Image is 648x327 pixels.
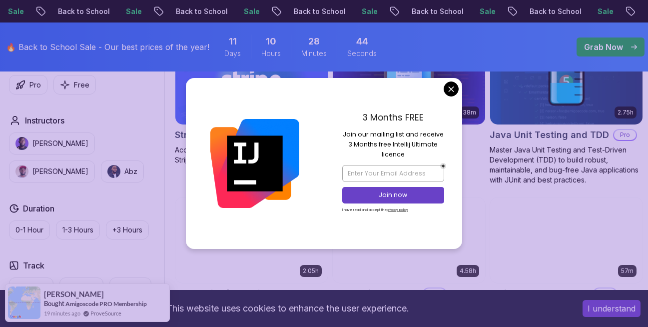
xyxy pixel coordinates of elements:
p: Back to School [517,6,585,16]
a: Javascript for Beginners card2.05hJavascript for BeginnersLearn JavaScript essentials for creatin... [175,197,328,323]
p: Pro [29,80,41,90]
button: Free [53,75,96,94]
p: Free [74,80,89,90]
p: 1-3 Hours [62,225,93,235]
button: 0-1 Hour [9,220,50,239]
img: Java Unit Testing and TDD card [490,39,643,124]
p: 38m [463,108,476,116]
h2: Duration [23,202,54,214]
h2: Instructors [25,114,64,126]
p: Pro [594,288,616,298]
p: 57m [621,267,634,275]
button: Front End [9,277,53,296]
p: Back to School [163,6,231,16]
h2: Stripe Checkout [175,128,246,142]
p: 🔥 Back to School Sale - Our best prices of the year! [6,41,209,53]
p: Abz [124,166,137,176]
span: [PERSON_NAME] [44,290,104,298]
p: Master Java Unit Testing and Test-Driven Development (TDD) to build robust, maintainable, and bug... [490,145,643,185]
p: [PERSON_NAME] [32,166,88,176]
p: Grab Now [584,41,623,53]
p: Sale [467,6,499,16]
p: Sale [349,6,381,16]
button: Dev Ops [109,277,151,296]
h2: Spring JDBC Template [490,286,589,300]
button: instructor img[PERSON_NAME] [9,132,95,154]
img: instructor img [107,165,120,178]
p: [PERSON_NAME] [32,138,88,148]
span: 44 Seconds [356,34,368,48]
img: instructor img [15,165,28,178]
p: Front End [15,282,47,292]
p: Sale [585,6,617,16]
h2: Java Unit Testing and TDD [490,128,609,142]
p: Back to School [281,6,349,16]
span: 11 Days [229,34,237,48]
div: This website uses cookies to enhance the user experience. [7,297,568,319]
span: Bought [44,299,64,307]
a: Stripe Checkout card1.42hStripe CheckoutProAccept payments from your customers with Stripe Checkout. [175,38,328,165]
p: Sale [231,6,263,16]
a: ProveSource [90,309,121,317]
p: Pro [614,130,636,140]
h2: Track [23,259,44,271]
p: Accept payments from your customers with Stripe Checkout. [175,145,328,165]
img: Javascript for Beginners card [175,197,328,283]
span: 28 Minutes [308,34,320,48]
p: 2.05h [303,267,319,275]
button: 1-3 Hours [56,220,100,239]
button: Back End [59,277,103,296]
a: Java Unit Testing and TDD card2.75hNEWJava Unit Testing and TDDProMaster Java Unit Testing and Te... [490,38,643,185]
p: 0-1 Hour [15,225,43,235]
span: Minutes [301,48,327,58]
span: Days [224,48,241,58]
span: 19 minutes ago [44,309,80,317]
p: 2.75h [618,108,634,116]
p: 4.58h [460,267,476,275]
img: Stripe Checkout card [175,39,328,124]
h2: Javascript for Beginners [175,286,285,300]
button: instructor imgAbz [101,160,144,182]
p: Pro [424,288,446,298]
a: Spring JDBC Template card57mSpring JDBC TemplateProLearn how to use JDBC Template to simplify dat... [490,197,643,323]
span: Seconds [347,48,377,58]
p: Sale [113,6,145,16]
span: 10 Hours [266,34,276,48]
h2: Javascript Mastery [332,286,419,300]
p: Back to School [399,6,467,16]
button: Pro [9,75,47,94]
p: Dev Ops [116,282,145,292]
p: +3 Hours [112,225,142,235]
span: Hours [261,48,281,58]
img: instructor img [15,137,28,150]
p: Back End [66,282,97,292]
button: Accept cookies [583,300,641,317]
img: provesource social proof notification image [8,286,40,319]
button: instructor img[PERSON_NAME] [9,160,95,182]
a: Amigoscode PRO Membership [65,300,147,307]
img: Spring JDBC Template card [490,197,643,283]
p: Back to School [45,6,113,16]
button: +3 Hours [106,220,149,239]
